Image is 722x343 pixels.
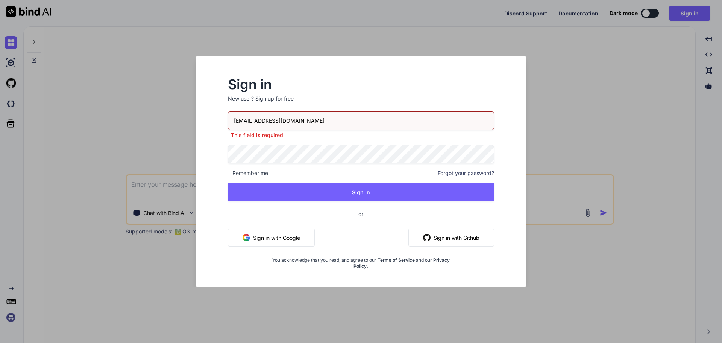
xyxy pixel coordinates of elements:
span: Remember me [228,169,268,177]
img: github [423,234,431,241]
h2: Sign in [228,78,494,90]
button: Sign In [228,183,494,201]
span: or [328,205,393,223]
button: Sign in with Github [408,229,494,247]
a: Terms of Service [378,257,416,263]
span: Forgot your password? [438,169,494,177]
p: New user? [228,95,494,111]
button: Sign in with Google [228,229,315,247]
div: You acknowledge that you read, and agree to our and our [272,253,450,269]
img: google [243,234,250,241]
a: Privacy Policy. [353,257,450,269]
input: Login or Email [228,111,494,130]
p: This field is required [228,131,494,139]
div: Sign up for free [255,95,294,102]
